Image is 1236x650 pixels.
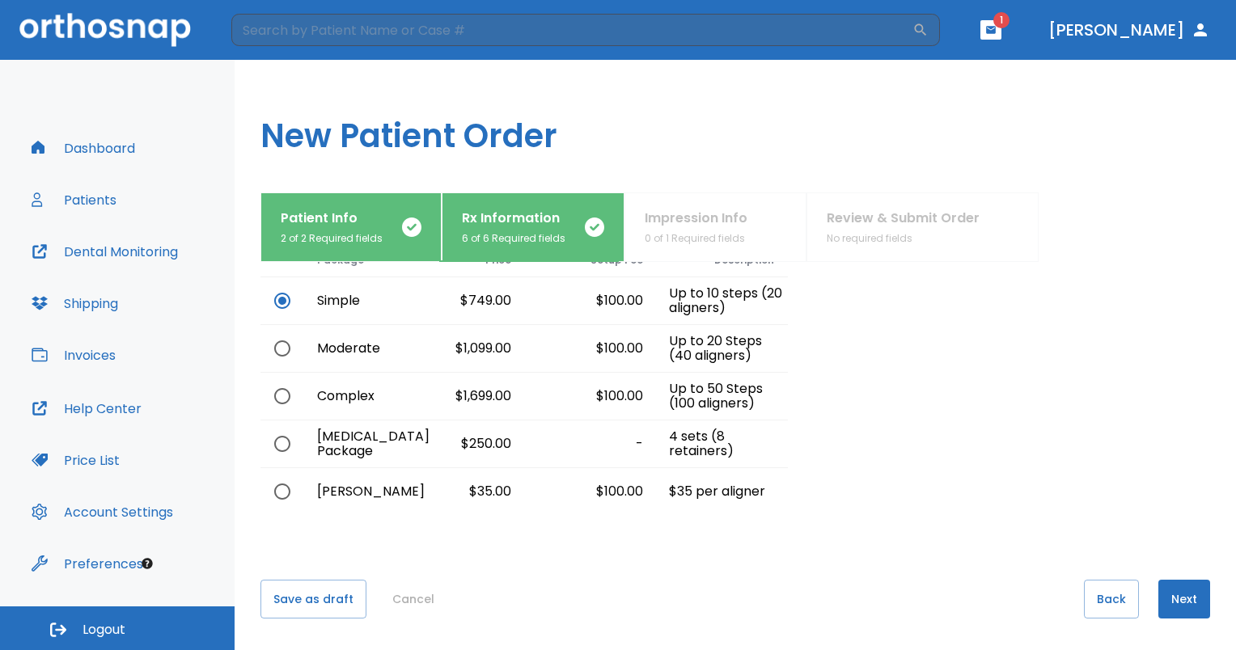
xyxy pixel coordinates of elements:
[22,284,128,323] button: Shipping
[524,420,656,467] div: -
[656,468,788,515] div: $35 per aligner
[83,621,125,639] span: Logout
[462,231,565,246] p: 6 of 6 Required fields
[462,209,565,228] p: Rx Information
[656,325,788,372] div: Up to 20 Steps (40 aligners)
[22,389,151,428] button: Help Center
[392,277,524,324] div: $749.00
[235,60,1236,192] h1: New Patient Order
[392,325,524,372] div: $1,099.00
[22,544,153,583] button: Preferences
[22,129,145,167] button: Dashboard
[281,209,383,228] p: Patient Info
[524,468,656,515] div: $100.00
[386,580,441,618] button: Cancel
[22,441,129,479] button: Price List
[656,277,788,324] div: Up to 10 steps (20 aligners)
[1158,580,1210,618] button: Next
[1084,580,1139,618] button: Back
[392,468,524,515] div: $35.00
[281,231,383,246] p: 2 of 2 Required fields
[22,180,126,219] button: Patients
[304,373,392,420] div: Complex
[19,13,191,46] img: Orthosnap
[304,420,392,467] div: [MEDICAL_DATA] Package
[656,420,788,467] div: 4 sets (8 retainers)
[392,373,524,420] div: $1,699.00
[260,580,366,618] button: Save as draft
[392,420,524,467] div: $250.00
[304,468,392,515] div: [PERSON_NAME]
[524,373,656,420] div: $100.00
[22,492,183,531] button: Account Settings
[22,336,125,374] button: Invoices
[993,12,1010,28] span: 1
[140,556,154,571] div: Tooltip anchor
[1042,15,1217,44] button: [PERSON_NAME]
[304,277,392,324] div: Simple
[656,373,788,420] div: Up to 50 Steps (100 aligners)
[304,325,392,372] div: Moderate
[231,14,912,46] input: Search by Patient Name or Case #
[524,277,656,324] div: $100.00
[22,232,188,271] button: Dental Monitoring
[524,325,656,372] div: $100.00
